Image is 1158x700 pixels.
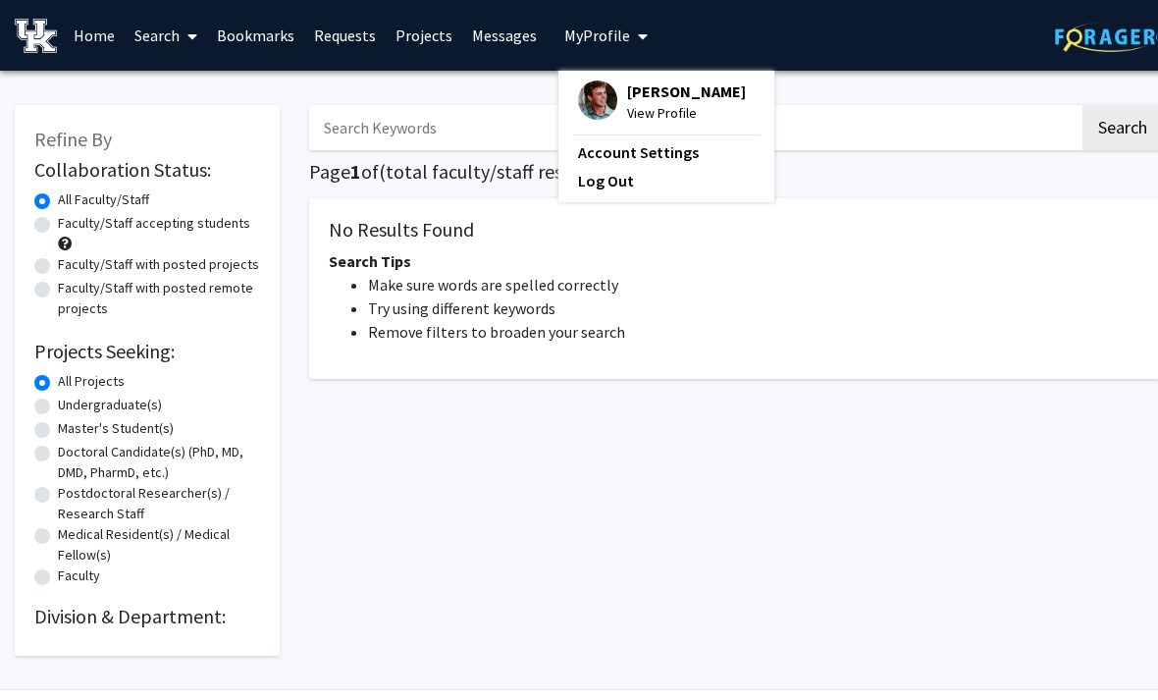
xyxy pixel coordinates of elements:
label: Postdoctoral Researcher(s) / Research Staff [58,483,260,524]
li: Make sure words are spelled correctly [368,273,1143,296]
h2: Collaboration Status: [34,158,260,182]
label: All Projects [58,371,125,392]
li: Remove filters to broaden your search [368,320,1143,344]
span: Refine By [34,127,112,151]
a: Home [64,1,125,70]
a: Requests [304,1,386,70]
a: Projects [386,1,462,70]
img: Profile Picture [578,81,617,120]
span: Search Tips [329,251,411,271]
img: University of Kentucky Logo [15,19,57,53]
span: 1 [350,159,361,184]
a: Account Settings [578,140,755,164]
span: [PERSON_NAME] [627,81,746,102]
span: My Profile [564,26,630,45]
label: Faculty/Staff with posted projects [58,254,259,275]
label: Faculty/Staff accepting students [58,213,250,234]
h5: No Results Found [329,218,1143,242]
label: Faculty [58,565,100,586]
div: Profile Picture[PERSON_NAME]View Profile [578,81,746,124]
label: Undergraduate(s) [58,395,162,415]
h2: Division & Department: [34,605,260,628]
a: Search [125,1,207,70]
a: Log Out [578,169,755,192]
iframe: Chat [15,612,83,685]
a: Bookmarks [207,1,304,70]
span: View Profile [627,102,746,124]
input: Search Keywords [309,105,1079,150]
label: Doctoral Candidate(s) (PhD, MD, DMD, PharmD, etc.) [58,442,260,483]
a: Messages [462,1,547,70]
label: Medical Resident(s) / Medical Fellow(s) [58,524,260,565]
label: Master's Student(s) [58,418,174,439]
h2: Projects Seeking: [34,340,260,363]
label: All Faculty/Staff [58,189,149,210]
li: Try using different keywords [368,296,1143,320]
label: Faculty/Staff with posted remote projects [58,278,260,319]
